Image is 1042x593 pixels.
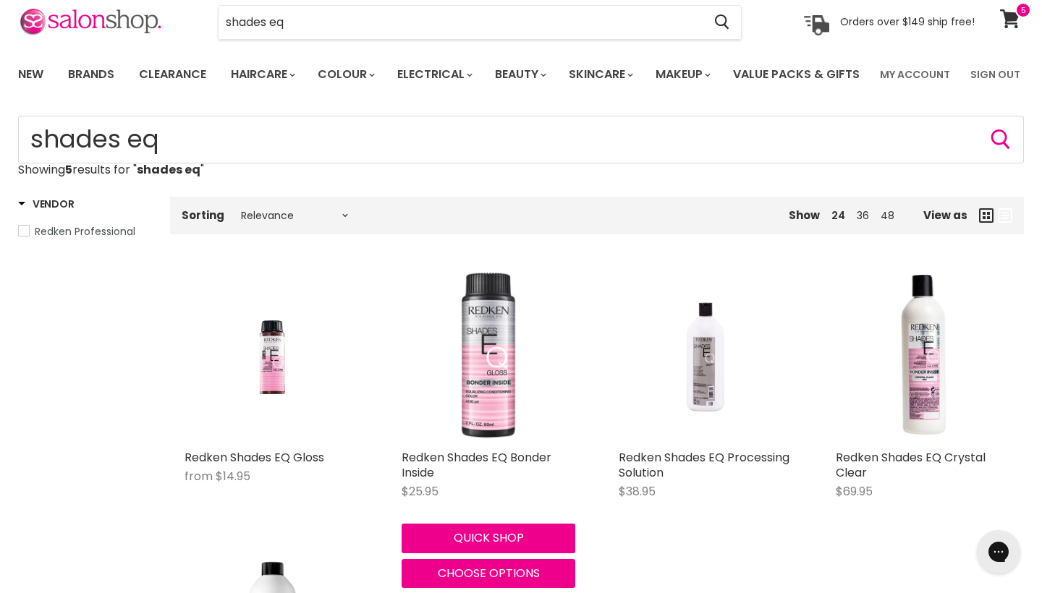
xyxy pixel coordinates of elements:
a: Sign Out [962,59,1029,90]
img: Redken Shades EQ Processing Solution [648,269,763,443]
input: Search [219,6,703,39]
button: Quick shop [402,524,575,553]
iframe: Gorgias live chat messenger [970,525,1028,579]
a: My Account [871,59,959,90]
span: Show [789,208,820,223]
img: Redken Shades EQ Crystal Clear [873,269,971,443]
span: from [185,468,213,485]
button: Search [989,128,1012,151]
a: Haircare [220,59,304,90]
a: 48 [881,208,894,223]
a: Redken Shades EQ Gloss [185,449,324,466]
span: $14.95 [216,468,250,485]
a: Makeup [645,59,719,90]
button: Search [703,6,741,39]
a: Redken Professional [18,223,152,239]
strong: shades eq [137,161,200,178]
p: Orders over $149 ship free! [840,15,975,28]
a: Redken Shades EQ Crystal Clear [836,449,986,481]
span: Redken Professional [35,224,135,239]
a: Redken Shades EQ Crystal Clear [836,269,1009,443]
a: Redken Shades EQ Gloss [185,269,358,443]
img: Redken Shades EQ Bonder Inside [402,269,575,443]
a: 24 [831,208,845,223]
p: Showing results for " " [18,163,1024,176]
a: Redken Shades EQ Bonder Inside [402,449,551,481]
label: Sorting [182,209,224,221]
a: Skincare [558,59,642,90]
span: $38.95 [619,483,656,500]
span: View as [923,209,967,221]
span: $69.95 [836,483,873,500]
a: Brands [57,59,125,90]
a: Colour [307,59,384,90]
a: 36 [857,208,869,223]
ul: Main menu [7,54,871,95]
img: Redken Shades EQ Gloss [213,269,329,443]
span: Choose options [438,565,540,581]
strong: 5 [65,161,72,178]
a: New [7,59,54,90]
h3: Vendor [18,197,74,211]
a: Value Packs & Gifts [722,59,871,90]
a: Beauty [484,59,555,90]
span: $25.95 [402,483,439,500]
form: Product [218,5,742,40]
button: Choose options [402,559,575,588]
input: Search [18,116,1024,163]
a: Redken Shades EQ Processing Solution [619,269,792,443]
a: Electrical [386,59,481,90]
a: Redken Shades EQ Processing Solution [619,449,789,481]
form: Product [18,116,1024,163]
a: Clearance [128,59,217,90]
